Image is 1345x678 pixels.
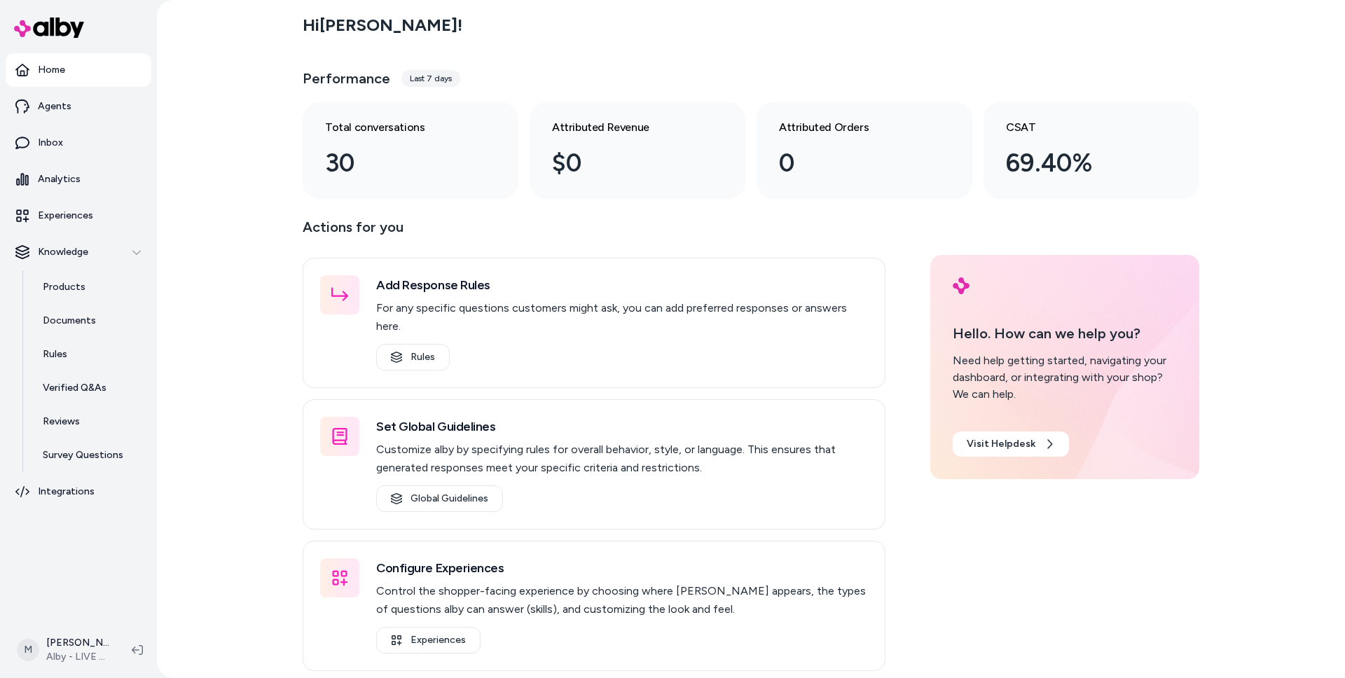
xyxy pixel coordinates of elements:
p: Actions for you [303,216,885,249]
a: Products [29,270,151,304]
p: Control the shopper-facing experience by choosing where [PERSON_NAME] appears, the types of quest... [376,582,868,618]
a: Rules [29,338,151,371]
h3: CSAT [1006,119,1154,136]
p: Reviews [43,415,80,429]
p: Experiences [38,209,93,223]
h3: Add Response Rules [376,275,868,295]
p: Rules [43,347,67,361]
a: CSAT 69.40% [984,102,1199,199]
p: Verified Q&As [43,381,106,395]
a: Global Guidelines [376,485,503,512]
a: Rules [376,344,450,371]
p: For any specific questions customers might ask, you can add preferred responses or answers here. [376,299,868,335]
a: Integrations [6,475,151,509]
p: Home [38,63,65,77]
button: Knowledge [6,235,151,269]
p: Knowledge [38,245,88,259]
a: Documents [29,304,151,338]
div: 30 [325,144,474,182]
span: Alby - LIVE on [DOMAIN_NAME] [46,650,109,664]
a: Home [6,53,151,87]
div: Need help getting started, navigating your dashboard, or integrating with your shop? We can help. [953,352,1177,403]
a: Survey Questions [29,438,151,472]
a: Visit Helpdesk [953,431,1069,457]
p: Customize alby by specifying rules for overall behavior, style, or language. This ensures that ge... [376,441,868,477]
p: Analytics [38,172,81,186]
div: 69.40% [1006,144,1154,182]
a: Verified Q&As [29,371,151,405]
h2: Hi [PERSON_NAME] ! [303,15,462,36]
a: Reviews [29,405,151,438]
div: $0 [552,144,701,182]
h3: Total conversations [325,119,474,136]
img: alby Logo [14,18,84,38]
p: Products [43,280,85,294]
p: Survey Questions [43,448,123,462]
p: Agents [38,99,71,113]
h3: Attributed Orders [779,119,927,136]
h3: Attributed Revenue [552,119,701,136]
h3: Configure Experiences [376,558,868,578]
button: M[PERSON_NAME]Alby - LIVE on [DOMAIN_NAME] [8,628,120,672]
h3: Performance [303,69,390,88]
a: Analytics [6,162,151,196]
a: Experiences [6,199,151,233]
p: Documents [43,314,96,328]
div: 0 [779,144,927,182]
p: Integrations [38,485,95,499]
p: [PERSON_NAME] [46,636,109,650]
a: Inbox [6,126,151,160]
img: alby Logo [953,277,970,294]
a: Experiences [376,627,481,653]
p: Inbox [38,136,63,150]
a: Attributed Orders 0 [757,102,972,199]
h3: Set Global Guidelines [376,417,868,436]
a: Agents [6,90,151,123]
div: Last 7 days [401,70,460,87]
p: Hello. How can we help you? [953,323,1177,344]
a: Total conversations 30 [303,102,518,199]
a: Attributed Revenue $0 [530,102,745,199]
span: M [17,639,39,661]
